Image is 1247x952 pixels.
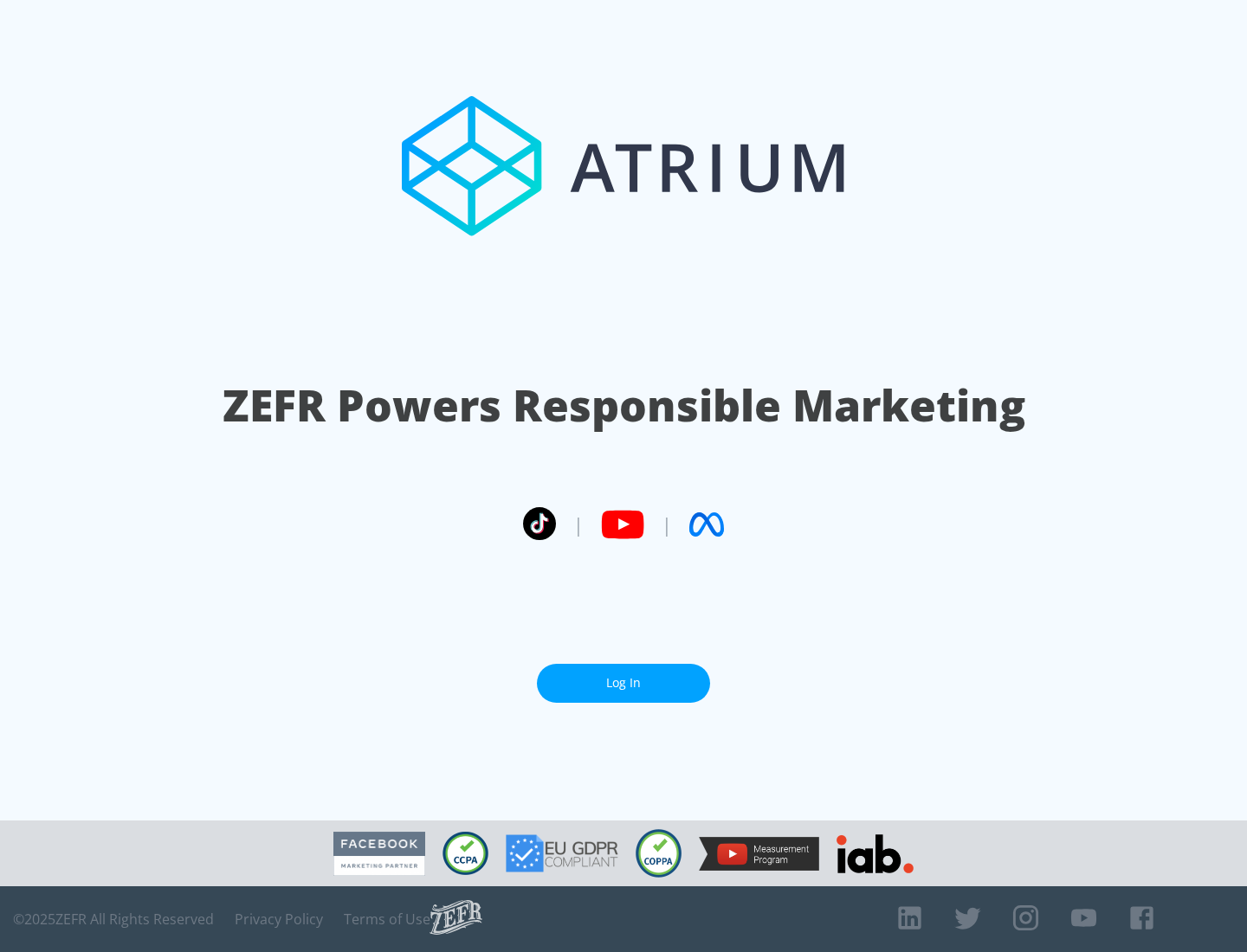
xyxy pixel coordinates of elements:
img: IAB [837,834,914,873]
span: | [573,511,584,537]
span: © 2025 ZEFR All Rights Reserved [13,910,214,928]
img: CCPA Compliant [443,832,488,875]
img: GDPR Compliant [506,834,618,872]
a: Log In [537,664,710,703]
span: | [662,511,672,537]
img: COPPA Compliant [636,829,682,878]
a: Privacy Policy [235,910,323,928]
img: Facebook Marketing Partner [333,832,425,876]
h1: ZEFR Powers Responsible Marketing [223,376,1025,435]
img: YouTube Measurement Program [699,837,819,871]
a: Terms of Use [344,910,430,928]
